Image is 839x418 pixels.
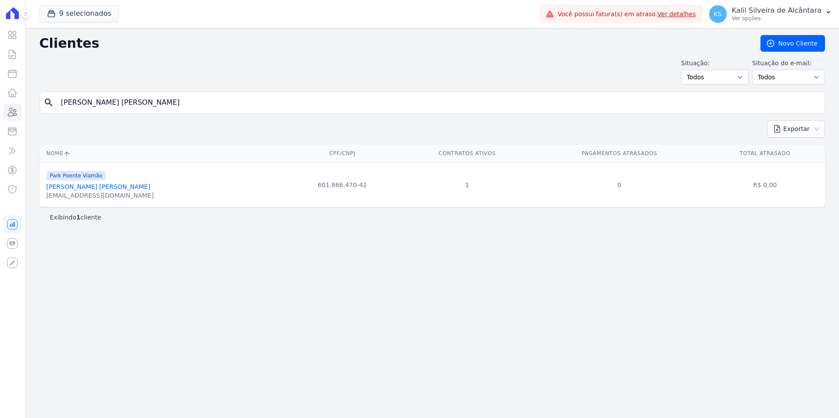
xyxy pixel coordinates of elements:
th: Total Atrasado [705,145,825,163]
a: [PERSON_NAME] [PERSON_NAME] [47,183,151,190]
th: CPF/CNPJ [284,145,400,163]
p: Exibindo cliente [50,213,101,222]
a: Ver detalhes [657,11,696,18]
h2: Clientes [39,35,746,51]
button: KS Kalil Silveira de Alcântara Ver opções [702,2,839,26]
td: R$ 0,00 [705,163,825,207]
th: Nome [39,145,284,163]
input: Buscar por nome, CPF ou e-mail [56,94,821,111]
th: Pagamentos Atrasados [534,145,705,163]
button: Exportar [767,120,825,138]
button: 9 selecionados [39,5,119,22]
td: 601.866.470-42 [284,163,400,207]
span: KS [714,11,722,17]
label: Situação do e-mail: [752,59,825,68]
td: 0 [534,163,705,207]
span: Park Poente Viamão [47,171,106,181]
label: Situação: [681,59,749,68]
span: Você possui fatura(s) em atraso. [558,10,696,19]
div: [EMAIL_ADDRESS][DOMAIN_NAME] [47,191,154,200]
p: Kalil Silveira de Alcântara [732,6,821,15]
th: Contratos Ativos [401,145,534,163]
b: 1 [76,214,81,221]
p: Ver opções [732,15,821,22]
a: Novo Cliente [760,35,825,52]
i: search [43,97,54,108]
td: 1 [401,163,534,207]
